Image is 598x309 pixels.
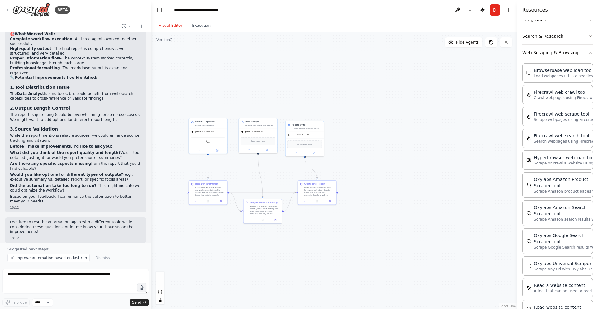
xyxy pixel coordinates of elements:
[526,136,531,141] img: FirecrawlSearchTool
[7,254,90,262] button: Improve automation based on last run
[256,218,269,222] button: No output available
[292,123,322,126] div: Report Writer
[10,220,141,235] p: Feel free to test the automation again with a different topic while considering these questions, ...
[15,85,70,90] strong: Tool Distribution Issue
[156,37,173,42] div: Version 2
[10,161,91,166] strong: Are there any specific aspects missing
[15,75,97,80] strong: Potential Improvements I've Identified:
[155,6,164,14] button: Hide left sidebar
[10,194,141,204] p: Based on your feedback, I can enhance the automation to better meet your needs!
[119,22,134,30] button: Switch to previous chat
[55,6,70,14] div: BETA
[500,304,516,308] a: React Flow attribution
[526,158,531,163] img: HyperbrowserLoadTool
[304,186,335,196] div: Write a comprehensive, easy-to-read report about {topic} using the research and analysis. Create ...
[206,140,210,143] img: SerplyWebSearchTool
[10,32,141,37] h2: 🎯
[10,172,123,177] strong: Would you like options for different types of outputs?
[136,22,146,30] button: Start a new chat
[10,56,60,60] strong: Proper information flow
[15,32,55,36] strong: What Worked Well:
[239,118,278,153] div: Data AnalystAnalyze the research findings about {topic} and identify key patterns, insights, and ...
[15,255,87,260] span: Improve automation based on last run
[10,126,141,132] h3: 3.
[250,201,279,204] div: Analyze Research Findings
[298,180,337,205] div: Create Final ReportWrite a comprehensive, easy-to-read report about {topic} using the research an...
[526,239,531,244] img: OxylabsGoogleSearchScraperTool
[526,285,531,290] img: ScrapeElementFromWebsiteTool
[137,283,146,292] button: Click to speak your automation idea
[526,211,531,216] img: OxylabsAmazonSearchScraperTool
[156,272,164,304] div: React Flow controls
[526,114,531,119] img: FirecrawlScrapeWebsiteTool
[10,66,60,70] strong: Professional formatting
[92,254,113,262] button: Dismiss
[10,205,141,210] div: 18:12
[522,6,548,14] h4: Resources
[15,126,58,131] strong: Source Validation
[202,199,215,203] button: No output available
[285,121,324,156] div: Report WriterCreate a clear, well-structured final report about {topic} based on research and ana...
[12,3,50,17] img: Logo
[245,131,263,133] span: gemini-2.0-flash-lite
[270,218,280,222] button: Open in side panel
[132,300,141,305] span: Send
[504,6,512,14] button: Hide right sidebar
[156,272,164,280] button: zoom in
[10,161,141,171] p: from the report that you'd find valuable?
[195,120,225,123] div: Research Specialist
[215,199,226,203] button: Open in side panel
[292,134,310,136] span: gemini-2.0-flash-lite
[95,255,110,260] span: Dismiss
[10,105,141,111] h3: 2.
[229,191,241,213] g: Edge from 85c0d8a7-e0ff-4906-9ce5-5f228716ac36 to fcaa676c-055d-4337-bbc7-66111c5b6070
[245,124,275,126] div: Analyze the research findings about {topic} and identify key patterns, insights, and important in...
[10,37,72,41] strong: Complete workflow execution
[10,75,141,80] h2: 🔧
[10,144,112,149] strong: Before I make improvements, I'd like to ask you:
[445,37,482,47] button: Hide Agents
[292,127,322,130] div: Create a clear, well-structured final report about {topic} based on research and analysis
[303,158,319,179] g: Edge from 26d6e84b-134f-43ef-94e0-cbb4da8d10e8 to 36c50152-19a1-4ac7-beb4-76ccff7a9750
[208,149,226,152] button: Open in side panel
[7,247,144,252] p: Suggested next steps:
[229,191,296,194] g: Edge from 85c0d8a7-e0ff-4906-9ce5-5f228716ac36 to 36c50152-19a1-4ac7-beb4-76ccff7a9750
[243,199,282,224] div: Analyze Research FindingsReview the research findings about {topic} and identify the most importa...
[10,183,96,188] strong: Did the automation take too long to run?
[256,155,264,197] g: Edge from 75e4d9e4-dd0b-4a5a-bfcc-61f05eec2ab5 to fcaa676c-055d-4337-bbc7-66111c5b6070
[10,133,141,143] p: While the report mentions reliable sources, we could enhance source tracking and citation.
[304,183,325,186] div: Create Final Report
[10,112,141,122] p: The report is quite long (could be overwhelming for some use cases). We might want to add options...
[174,7,238,13] nav: breadcrumb
[156,288,164,296] button: fit view
[10,56,141,66] li: - The context system worked correctly, building knowledge through each stage
[250,205,280,215] div: Review the research findings about {topic} and identify the most important insights, patterns, an...
[187,19,216,32] button: Execution
[522,45,593,61] button: Web Scraping & Browsing
[10,84,141,90] h3: 1.
[156,296,164,304] button: toggle interactivity
[522,28,593,44] button: Search & Research
[526,264,531,269] img: OxylabsUniversalScraperTool
[305,151,323,155] button: Open in side panel
[297,143,312,146] span: Drop tools here
[195,131,214,133] span: gemini-2.0-flash-lite
[206,155,210,179] g: Edge from c932c365-52c5-4375-ad2f-05db9b1cd9f5 to 85c0d8a7-e0ff-4906-9ce5-5f228716ac36
[10,66,141,75] li: - The markdown output is clean and organized
[258,148,276,152] button: Open in side panel
[15,106,70,111] strong: Output Length Control
[10,236,141,240] div: 18:12
[17,92,44,96] strong: Data Analyst
[195,186,225,196] div: Search the web and gather comprehensive information about {topic}. Look for current facts, key de...
[2,298,30,307] button: Improve
[10,46,141,56] li: - The final report is comprehensive, well-structured, and very detailed
[284,191,296,213] g: Edge from fcaa676c-055d-4337-bbc7-66111c5b6070 to 36c50152-19a1-4ac7-beb4-76ccff7a9750
[526,92,531,97] img: FirecrawlCrawlWebsiteTool
[12,300,27,305] span: Improve
[195,183,219,186] div: Research Information
[10,172,141,182] p: (e.g., executive summary vs. detailed report, or specific focus areas)
[195,124,225,126] div: Research and gather comprehensive information about {topic} from reliable online sources
[10,150,141,160] p: Was it too detailed, just right, or would you prefer shorter summaries?
[10,37,141,46] li: - All three agents worked together successfully
[251,140,265,143] span: Drop tools here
